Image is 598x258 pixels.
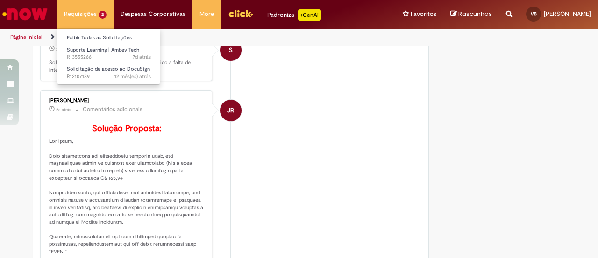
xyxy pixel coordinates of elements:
[67,73,151,81] span: R12107139
[49,59,205,74] p: Solução proposta aceita automaticamente, devido a falta de interatividade do solicitante.
[544,10,591,18] span: [PERSON_NAME]
[133,53,151,60] span: 7d atrás
[1,5,49,23] img: ServiceNow
[56,107,71,112] time: 19/12/2023 15:52:05
[56,107,71,112] span: 2a atrás
[199,9,214,19] span: More
[133,53,151,60] time: 22/09/2025 13:46:59
[49,98,205,103] div: [PERSON_NAME]
[99,11,107,19] span: 2
[67,46,139,53] span: Suporte Learning | Ambev Tech
[56,46,71,52] time: 28/12/2023 13:52:05
[450,10,492,19] a: Rascunhos
[458,9,492,18] span: Rascunhos
[83,105,142,113] small: Comentários adicionais
[57,64,160,81] a: Aberto R12107139 : Solicitação de acesso ao DocuSign
[220,39,242,61] div: System
[229,39,233,61] span: S
[298,9,321,21] p: +GenAi
[64,9,97,19] span: Requisições
[227,99,234,122] span: JR
[67,66,150,73] span: Solicitação de acesso ao DocuSign
[267,9,321,21] div: Padroniza
[220,100,242,121] div: Joelma Rego
[114,73,151,80] time: 08/10/2024 15:27:23
[531,11,537,17] span: VB
[7,29,392,46] ul: Trilhas de página
[67,53,151,61] span: R13555266
[57,45,160,62] a: Aberto R13555266 : Suporte Learning | Ambev Tech
[57,33,160,43] a: Exibir Todas as Solicitações
[114,73,151,80] span: 12 mês(es) atrás
[10,33,43,41] a: Página inicial
[92,123,161,134] b: Solução Proposta:
[228,7,253,21] img: click_logo_yellow_360x200.png
[411,9,436,19] span: Favoritos
[121,9,185,19] span: Despesas Corporativas
[57,28,160,85] ul: Requisições
[56,46,71,52] span: 2a atrás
